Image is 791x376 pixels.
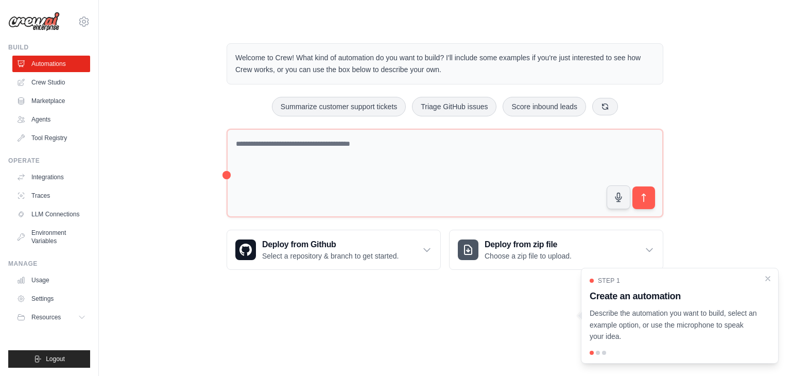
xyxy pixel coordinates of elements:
button: Close walkthrough [764,275,772,283]
a: LLM Connections [12,206,90,223]
button: Summarize customer support tickets [272,97,406,116]
div: Manage [8,260,90,268]
a: Traces [12,187,90,204]
a: Environment Variables [12,225,90,249]
a: Crew Studio [12,74,90,91]
button: Score inbound leads [503,97,586,116]
p: Welcome to Crew! What kind of automation do you want to build? I'll include some examples if you'... [235,52,655,76]
p: Describe the automation you want to build, select an example option, or use the microphone to spe... [590,307,758,343]
span: Resources [31,313,61,321]
a: Usage [12,272,90,288]
span: Step 1 [598,277,620,285]
button: Logout [8,350,90,368]
h3: Deploy from zip file [485,238,572,251]
div: Build [8,43,90,52]
a: Marketplace [12,93,90,109]
p: Select a repository & branch to get started. [262,251,399,261]
h3: Deploy from Github [262,238,399,251]
a: Integrations [12,169,90,185]
span: Logout [46,355,65,363]
button: Triage GitHub issues [412,97,496,116]
img: Logo [8,12,60,31]
a: Automations [12,56,90,72]
a: Settings [12,290,90,307]
p: Choose a zip file to upload. [485,251,572,261]
h3: Create an automation [590,289,758,303]
a: Agents [12,111,90,128]
div: Operate [8,157,90,165]
a: Tool Registry [12,130,90,146]
button: Resources [12,309,90,326]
